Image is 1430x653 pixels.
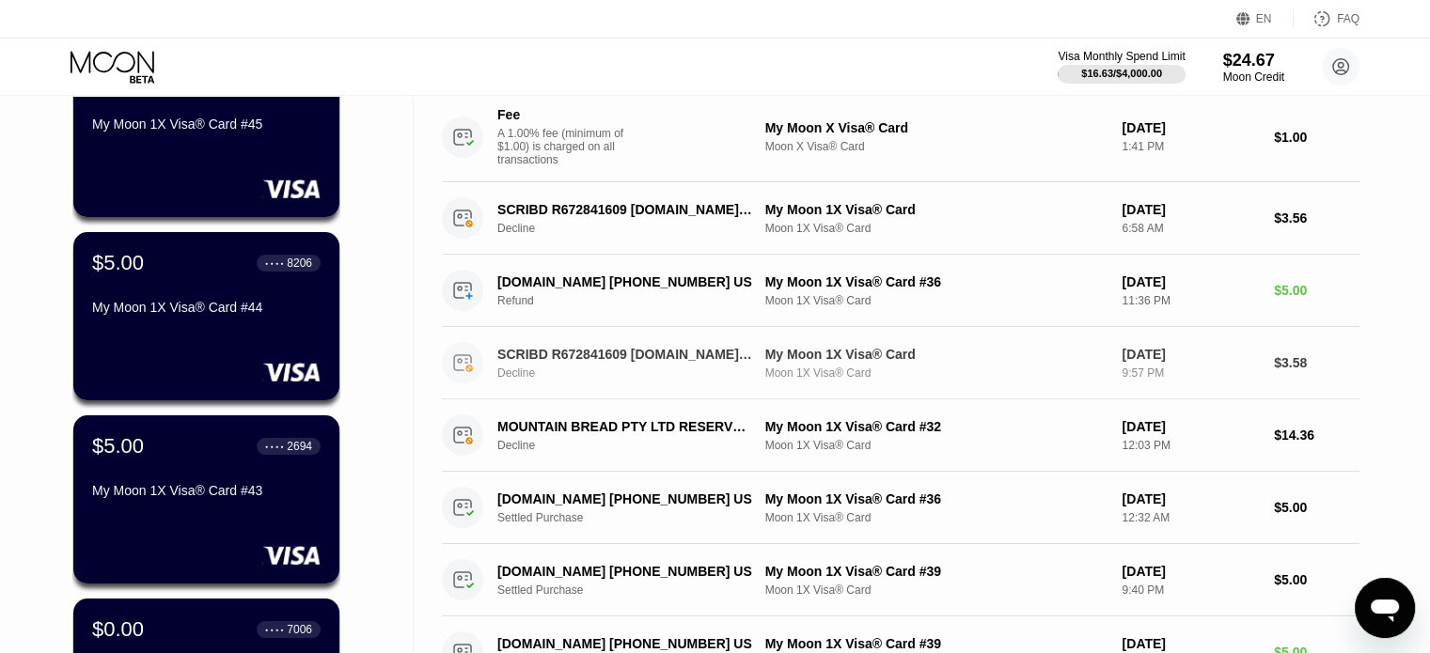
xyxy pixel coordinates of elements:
[497,366,775,380] div: Decline
[442,255,1359,327] div: [DOMAIN_NAME] [PHONE_NUMBER] USRefundMy Moon 1X Visa® Card #36Moon 1X Visa® Card[DATE]11:36 PM$5.00
[1122,202,1259,217] div: [DATE]
[765,366,1108,380] div: Moon 1X Visa® Card
[1337,12,1359,25] div: FAQ
[1122,366,1259,380] div: 9:57 PM
[765,419,1108,434] div: My Moon 1X Visa® Card #32
[92,483,321,498] div: My Moon 1X Visa® Card #43
[1122,491,1259,506] div: [DATE]
[765,294,1108,307] div: Moon 1X Visa® Card
[1274,428,1359,443] div: $14.36
[92,434,144,459] div: $5.00
[442,182,1359,255] div: SCRIBD R672841609 [DOMAIN_NAME] USDeclineMy Moon 1X Visa® CardMoon 1X Visa® Card[DATE]6:58 AM$3.56
[497,222,775,235] div: Decline
[1274,210,1359,225] div: $3.56
[287,440,312,453] div: 2694
[1058,50,1185,84] div: Visa Monthly Spend Limit$16.63/$4,000.00
[497,583,775,597] div: Settled Purchase
[1294,9,1359,28] div: FAQ
[287,623,312,636] div: 7006
[287,257,312,270] div: 8206
[92,617,144,642] div: $0.00
[442,544,1359,616] div: [DOMAIN_NAME] [PHONE_NUMBER] USSettled PurchaseMy Moon 1X Visa® Card #39Moon 1X Visa® Card[DATE]9...
[765,222,1108,235] div: Moon 1X Visa® Card
[497,274,755,289] div: [DOMAIN_NAME] [PHONE_NUMBER] US
[1223,51,1284,84] div: $24.67Moon Credit
[1274,572,1359,587] div: $5.00
[442,327,1359,399] div: SCRIBD R672841609 [DOMAIN_NAME] USDeclineMy Moon 1X Visa® CardMoon 1X Visa® Card[DATE]9:57 PM$3.58
[1256,12,1272,25] div: EN
[765,583,1108,597] div: Moon 1X Visa® Card
[73,49,339,217] div: $5.00● ● ● ●1150My Moon 1X Visa® Card #45
[765,636,1108,651] div: My Moon 1X Visa® Card #39
[1058,50,1185,63] div: Visa Monthly Spend Limit
[497,202,755,217] div: SCRIBD R672841609 [DOMAIN_NAME] US
[265,627,284,632] div: ● ● ● ●
[442,399,1359,472] div: MOUNTAIN BREAD PTY LTD RESERVOIR AUDeclineMy Moon 1X Visa® Card #32Moon 1X Visa® Card[DATE]12:03 ...
[1081,68,1162,79] div: $16.63 / $4,000.00
[1274,130,1359,145] div: $1.00
[92,117,321,132] div: My Moon 1X Visa® Card #45
[497,491,755,506] div: [DOMAIN_NAME] [PHONE_NUMBER] US
[92,251,144,275] div: $5.00
[1122,636,1259,651] div: [DATE]
[1122,347,1259,362] div: [DATE]
[1122,222,1259,235] div: 6:58 AM
[1223,51,1284,70] div: $24.67
[1122,439,1259,452] div: 12:03 PM
[497,127,638,166] div: A 1.00% fee (minimum of $1.00) is charged on all transactions
[497,294,775,307] div: Refund
[442,472,1359,544] div: [DOMAIN_NAME] [PHONE_NUMBER] USSettled PurchaseMy Moon 1X Visa® Card #36Moon 1X Visa® Card[DATE]1...
[765,202,1108,217] div: My Moon 1X Visa® Card
[765,511,1108,524] div: Moon 1X Visa® Card
[1274,500,1359,515] div: $5.00
[765,439,1108,452] div: Moon 1X Visa® Card
[497,511,775,524] div: Settled Purchase
[73,232,339,400] div: $5.00● ● ● ●8206My Moon 1X Visa® Card #44
[497,419,755,434] div: MOUNTAIN BREAD PTY LTD RESERVOIR AU
[497,439,775,452] div: Decline
[73,415,339,583] div: $5.00● ● ● ●2694My Moon 1X Visa® Card #43
[1355,578,1415,638] iframe: Button to launch messaging window
[1274,283,1359,298] div: $5.00
[765,347,1108,362] div: My Moon 1X Visa® Card
[497,564,755,579] div: [DOMAIN_NAME] [PHONE_NUMBER] US
[765,564,1108,579] div: My Moon 1X Visa® Card #39
[1122,140,1259,153] div: 1:41 PM
[265,443,284,449] div: ● ● ● ●
[1236,9,1294,28] div: EN
[92,300,321,315] div: My Moon 1X Visa® Card #44
[765,491,1108,506] div: My Moon 1X Visa® Card #36
[1122,419,1259,434] div: [DATE]
[765,274,1108,289] div: My Moon 1X Visa® Card #36
[1223,70,1284,84] div: Moon Credit
[1122,564,1259,579] div: [DATE]
[497,107,629,122] div: Fee
[1122,294,1259,307] div: 11:36 PM
[1122,511,1259,524] div: 12:32 AM
[765,120,1108,135] div: My Moon X Visa® Card
[1122,583,1259,597] div: 9:40 PM
[442,92,1359,182] div: FeeA 1.00% fee (minimum of $1.00) is charged on all transactionsMy Moon X Visa® CardMoon X Visa® ...
[765,140,1108,153] div: Moon X Visa® Card
[497,347,755,362] div: SCRIBD R672841609 [DOMAIN_NAME] US
[1122,120,1259,135] div: [DATE]
[1122,274,1259,289] div: [DATE]
[265,260,284,266] div: ● ● ● ●
[1274,355,1359,370] div: $3.58
[497,636,755,651] div: [DOMAIN_NAME] [PHONE_NUMBER] US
